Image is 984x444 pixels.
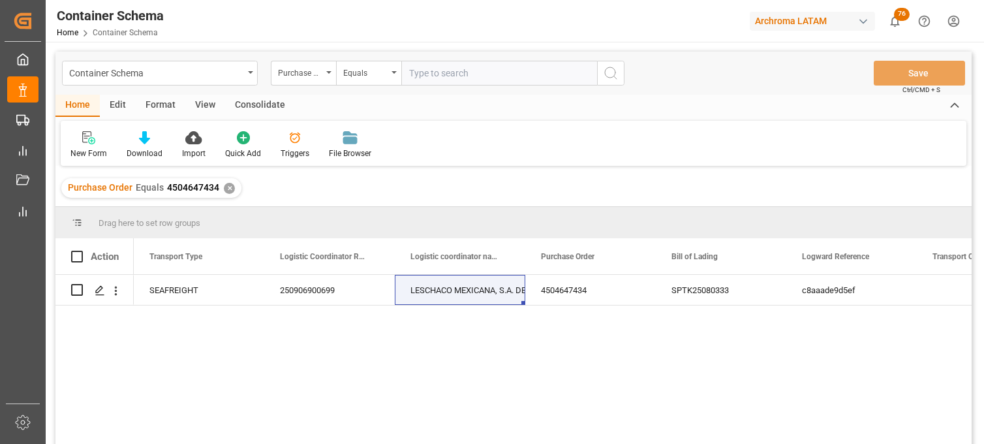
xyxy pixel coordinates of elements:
[278,64,322,79] div: Purchase Order
[225,148,261,159] div: Quick Add
[185,95,225,117] div: View
[225,95,295,117] div: Consolidate
[671,252,718,261] span: Bill of Lading
[343,64,388,79] div: Equals
[264,275,395,305] div: 250906900699
[91,251,119,262] div: Action
[401,61,597,86] input: Type to search
[136,95,185,117] div: Format
[55,95,100,117] div: Home
[136,182,164,193] span: Equals
[902,85,940,95] span: Ctrl/CMD + S
[69,64,243,80] div: Container Schema
[541,252,594,261] span: Purchase Order
[167,182,219,193] span: 4504647434
[656,275,786,305] div: SPTK25080333
[127,148,162,159] div: Download
[802,252,869,261] span: Logward Reference
[750,12,875,31] div: Archroma LATAM
[410,252,498,261] span: Logistic coordinator name
[874,61,965,86] button: Save
[280,252,367,261] span: Logistic Coordinator Reference Number
[336,61,401,86] button: open menu
[894,8,910,21] span: 76
[99,218,200,228] span: Drag here to set row groups
[786,275,917,305] div: c8aaade9d5ef
[68,182,132,193] span: Purchase Order
[70,148,107,159] div: New Form
[525,275,656,305] div: 4504647434
[149,252,202,261] span: Transport Type
[880,7,910,36] button: show 76 new notifications
[134,275,264,305] div: SEAFREIGHT
[55,275,134,306] div: Press SPACE to select this row.
[57,6,164,25] div: Container Schema
[62,61,258,86] button: open menu
[271,61,336,86] button: open menu
[224,183,235,194] div: ✕
[329,148,371,159] div: File Browser
[750,8,880,33] button: Archroma LATAM
[410,276,510,306] div: LESCHACO MEXICANA, S.A. DE C.V.
[182,148,206,159] div: Import
[57,28,78,37] a: Home
[910,7,939,36] button: Help Center
[597,61,624,86] button: search button
[281,148,309,159] div: Triggers
[100,95,136,117] div: Edit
